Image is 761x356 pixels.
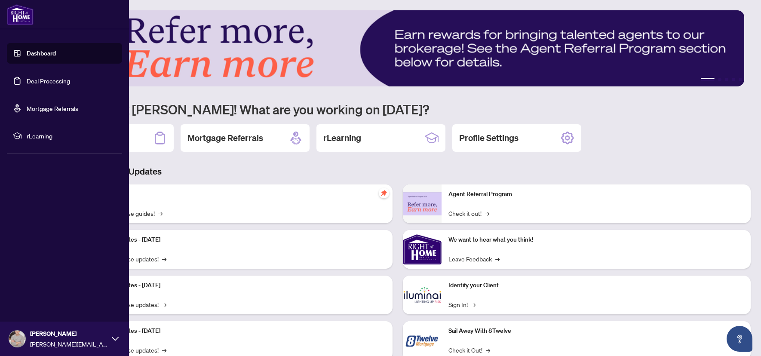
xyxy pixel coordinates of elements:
[90,326,386,336] p: Platform Updates - [DATE]
[162,345,166,355] span: →
[7,4,34,25] img: logo
[30,339,107,349] span: [PERSON_NAME][EMAIL_ADDRESS][DOMAIN_NAME]
[45,101,751,117] h1: Welcome back [PERSON_NAME]! What are you working on [DATE]?
[739,78,742,81] button: 5
[727,326,752,352] button: Open asap
[90,235,386,245] p: Platform Updates - [DATE]
[495,254,500,264] span: →
[9,331,25,347] img: Profile Icon
[459,132,519,144] h2: Profile Settings
[27,104,78,112] a: Mortgage Referrals
[403,230,442,269] img: We want to hear what you think!
[90,281,386,290] p: Platform Updates - [DATE]
[27,131,116,141] span: rLearning
[27,77,70,85] a: Deal Processing
[45,166,751,178] h3: Brokerage & Industry Updates
[90,190,386,199] p: Self-Help
[486,345,490,355] span: →
[448,300,476,309] a: Sign In!→
[448,254,500,264] a: Leave Feedback→
[187,132,263,144] h2: Mortgage Referrals
[379,188,389,198] span: pushpin
[448,235,744,245] p: We want to hear what you think!
[448,345,490,355] a: Check it Out!→
[162,300,166,309] span: →
[45,10,744,86] img: Slide 0
[448,209,489,218] a: Check it out!→
[162,254,166,264] span: →
[448,326,744,336] p: Sail Away With 8Twelve
[718,78,721,81] button: 2
[448,190,744,199] p: Agent Referral Program
[27,49,56,57] a: Dashboard
[471,300,476,309] span: →
[158,209,163,218] span: →
[485,209,489,218] span: →
[403,276,442,314] img: Identify your Client
[30,329,107,338] span: [PERSON_NAME]
[448,281,744,290] p: Identify your Client
[323,132,361,144] h2: rLearning
[403,192,442,216] img: Agent Referral Program
[701,78,715,81] button: 1
[732,78,735,81] button: 4
[725,78,728,81] button: 3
